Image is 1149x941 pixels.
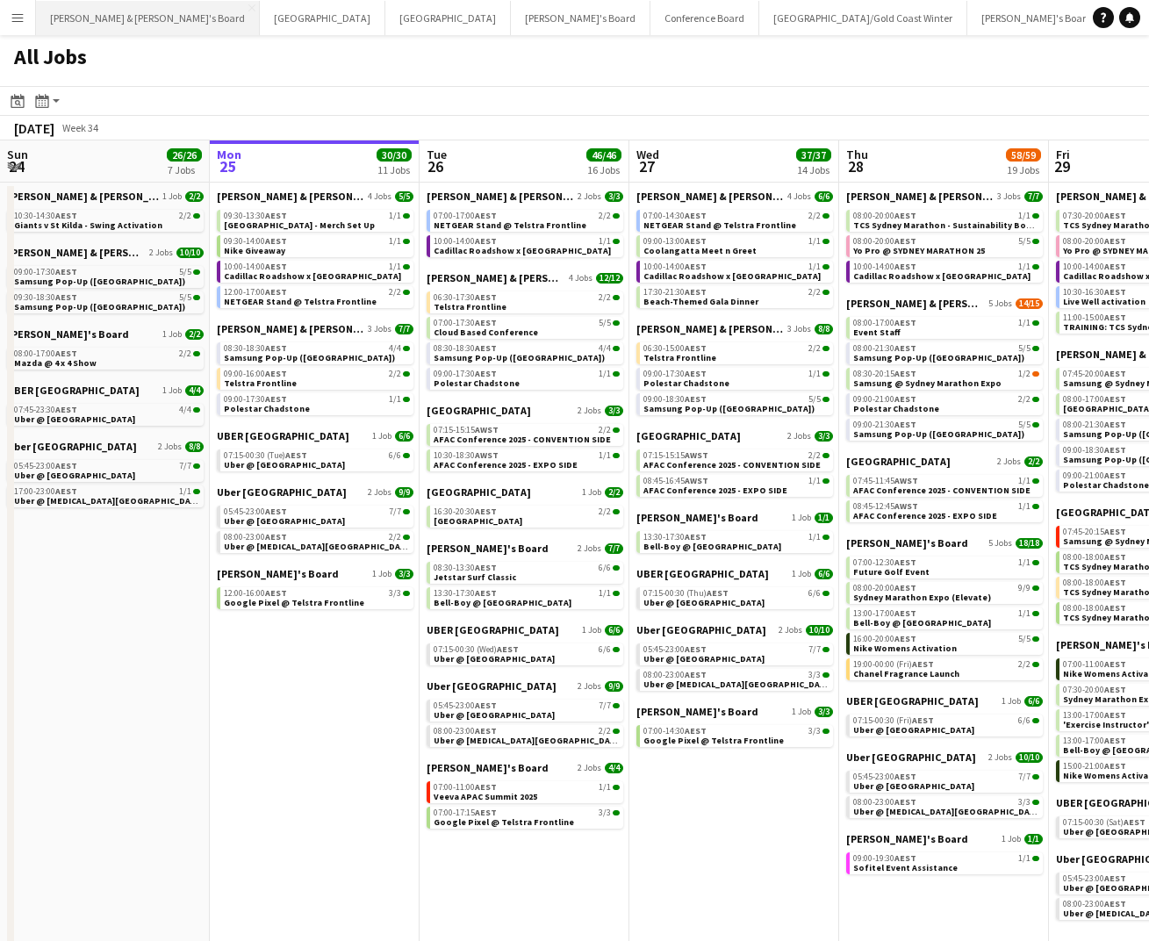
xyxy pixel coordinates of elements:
span: AEST [475,342,497,354]
span: 2/2 [599,293,611,302]
span: AEST [685,286,707,298]
span: Neil & Jenny's Board [846,297,985,310]
span: AEST [55,291,77,303]
span: James & Arrence's Board [636,190,784,203]
span: 06:30-15:00 [643,344,707,353]
span: NETGEAR Stand @ Telstra Frontline [224,296,377,307]
span: 1/1 [599,370,611,378]
button: [PERSON_NAME] & [PERSON_NAME]'s Board [36,1,260,35]
span: 09:00-13:00 [643,237,707,246]
span: 10:00-14:00 [1063,262,1126,271]
span: AEST [894,419,916,430]
button: [PERSON_NAME]'s Board [967,1,1107,35]
a: 09:00-18:30AEST5/5Samsung Pop-Up ([GEOGRAPHIC_DATA]) [643,393,829,413]
span: 09:30-18:30 [14,293,77,302]
span: 08:00-21:30 [1063,420,1126,429]
span: 3 Jobs [997,191,1021,202]
span: AEST [1104,393,1126,405]
span: Neil & Jenny's Board [636,322,784,335]
span: 4 Jobs [368,191,391,202]
a: 08:00-17:00AEST2/2Mazda @ 4 x 4 Show [14,348,200,368]
span: Perth [636,429,741,442]
div: [GEOGRAPHIC_DATA]2 Jobs3/307:15-15:15AWST2/2AFAC Conference 2025 - CONVENTION SIDE08:45-16:45AWST... [636,429,833,511]
a: 10:00-14:00AEST1/1Cadillac Roadshow x [GEOGRAPHIC_DATA] [853,261,1039,281]
div: [PERSON_NAME] & [PERSON_NAME]'s Board1 Job2/210:30-14:30AEST2/2Giants v St Kilda - Swing Activation [7,190,204,246]
span: 1/1 [389,395,401,404]
span: Live Well activation [1063,296,1145,307]
span: 6/6 [389,451,401,460]
span: Cadillac Roadshow x Sydney Airport [434,245,611,256]
span: 10:00-14:00 [224,262,287,271]
span: 5 Jobs [988,298,1012,309]
span: 08:00-20:00 [853,237,916,246]
span: 2/2 [179,349,191,358]
span: Cadillac Roadshow x Sydney Airport [643,270,821,282]
span: Uber Sydney [7,440,137,453]
span: 7/7 [395,324,413,334]
span: 1 Job [162,385,182,396]
span: 07:15-15:15 [434,426,499,435]
span: 5/5 [1018,344,1031,353]
span: 10:00-14:00 [853,262,916,271]
span: 2/2 [1018,395,1031,404]
span: AEST [265,286,287,298]
span: 08:30-18:30 [434,344,497,353]
span: Neil & Jenny's Board [7,246,146,259]
span: 8/8 [815,324,833,334]
div: [PERSON_NAME] & [PERSON_NAME]'s Board4 Jobs12/1206:30-17:30AEST2/2Telstra Frontline07:00-17:30AES... [427,271,623,404]
span: 4 Jobs [787,191,811,202]
a: 09:30-13:30AEST1/1[GEOGRAPHIC_DATA] - Merch Set Up [224,210,410,230]
span: Polestar Chadstone [643,377,729,389]
span: Giants v St Kilda - Swing Activation [14,219,162,231]
span: AEST [265,368,287,379]
span: 6/6 [395,431,413,442]
span: 10/10 [176,248,204,258]
span: 2 Jobs [149,248,173,258]
span: AEST [1104,312,1126,323]
span: 5/5 [808,395,821,404]
span: AEST [475,235,497,247]
button: [GEOGRAPHIC_DATA]/Gold Coast Winter [759,1,967,35]
span: Samsung @ Sydney Marathon Expo [853,377,1002,389]
span: 10:00-14:00 [434,237,497,246]
div: [PERSON_NAME] & [PERSON_NAME]'s Board3 Jobs8/806:30-15:00AEST2/2Telstra Frontline09:00-17:30AEST1... [636,322,833,429]
span: 7/7 [1024,191,1043,202]
span: Yo Pro @ SYDNEY MARATHON 25 [853,245,985,256]
span: 1/1 [599,237,611,246]
div: [PERSON_NAME] & [PERSON_NAME]'s Board5 Jobs14/1508:00-17:00AEST1/1Event Staff08:00-21:30AEST5/5Sa... [846,297,1043,455]
span: AEST [55,266,77,277]
span: 2/2 [185,329,204,340]
span: Samsung Pop-Up (SYDNEY) [853,428,1024,440]
span: Beach-Themed Gala Dinner [643,296,758,307]
span: 3 Jobs [787,324,811,334]
span: 09:00-17:30 [224,395,287,404]
span: Samsung Pop-Up (SYDNEY) [14,301,185,312]
span: Perth [846,455,951,468]
span: 12:00-17:00 [224,288,287,297]
span: AEST [265,342,287,354]
span: 2/2 [389,370,401,378]
div: [PERSON_NAME] & [PERSON_NAME]'s Board3 Jobs7/708:00-20:00AEST1/1TCS Sydney Marathon - Sustainabil... [846,190,1043,297]
span: Uber @ Melbourne Airport [14,413,135,425]
span: 08:00-20:00 [1063,237,1126,246]
div: UBER [GEOGRAPHIC_DATA]1 Job6/607:15-00:30 (Tue)AEST6/6Uber @ [GEOGRAPHIC_DATA] [217,429,413,485]
span: AEST [1104,210,1126,221]
span: 14/15 [1016,298,1043,309]
div: [PERSON_NAME] & [PERSON_NAME]'s Board2 Jobs10/1009:00-17:30AEST5/5Samsung Pop-Up ([GEOGRAPHIC_DAT... [7,246,204,327]
a: [PERSON_NAME] & [PERSON_NAME]'s Board4 Jobs6/6 [636,190,833,203]
span: AEST [1104,235,1126,247]
span: 11:00-15:00 [1063,313,1126,322]
span: Samsung Pop-Up (MELBOURNE) [14,276,185,287]
span: 1/1 [389,237,401,246]
span: 1/1 [1018,262,1031,271]
span: 2 Jobs [578,191,601,202]
div: [PERSON_NAME] & [PERSON_NAME]'s Board4 Jobs6/607:00-14:30AEST2/2NETGEAR Stand @ Telstra Frontline... [636,190,833,322]
span: Polestar Chadstone [224,403,310,414]
span: 1/1 [599,451,611,460]
a: 08:00-20:00AEST5/5Yo Pro @ SYDNEY MARATHON 25 [853,235,1039,255]
span: AEST [265,210,287,221]
a: 09:00-21:30AEST5/5Samsung Pop-Up ([GEOGRAPHIC_DATA]) [853,419,1039,439]
span: 09:00-16:00 [224,370,287,378]
span: 07:15-00:30 (Tue) [224,451,307,460]
a: 09:00-16:00AEST2/2Telstra Frontline [224,368,410,388]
